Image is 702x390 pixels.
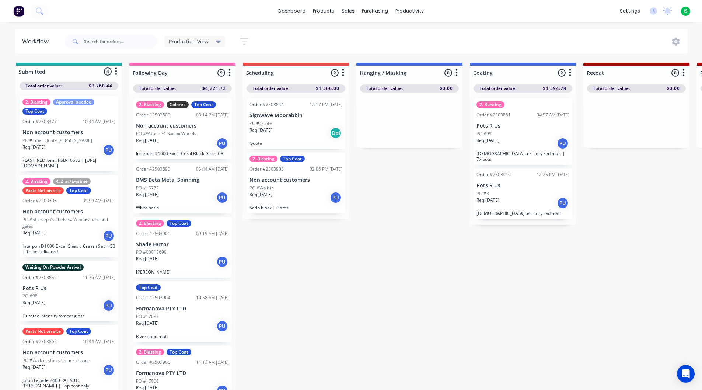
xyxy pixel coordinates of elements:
[22,230,45,236] p: Req. [DATE]
[136,123,229,129] p: Non account customers
[20,261,118,322] div: Waiting On Powder ArrivalOrder #250385211:36 AM [DATE]Pots R UsPO #98Req.[DATE]PUDuratec intensit...
[66,328,91,335] div: Top Coat
[22,293,38,299] p: PO #98
[136,370,229,376] p: Formanova PTY LTD
[169,38,209,45] span: Production View
[167,101,189,108] div: Colorex
[22,144,45,150] p: Req. [DATE]
[22,157,115,168] p: FLASH RED Item: PSB-10653 | [URL][DOMAIN_NAME]
[330,192,342,203] div: PU
[330,127,342,139] div: Del
[20,96,118,171] div: 2. BlastingApproval neededTop CoatOrder #250347710:44 AM [DATE]Non account customersPO #Email Quo...
[479,85,516,92] span: Total order value:
[249,156,277,162] div: 2. Blasting
[136,205,229,210] p: White satin
[216,256,228,268] div: PU
[66,187,91,194] div: Top Coat
[136,241,229,248] p: Shade Factor
[22,198,57,204] div: Order #2503736
[249,166,284,173] div: Order #2503908
[22,364,45,370] p: Req. [DATE]
[191,101,216,108] div: Top Coat
[476,101,504,108] div: 2. Blasting
[22,285,115,292] p: Pots R Us
[543,85,566,92] span: $4,594.78
[83,338,115,345] div: 10:44 AM [DATE]
[22,264,84,271] div: Waiting On Powder Arrival
[275,6,309,17] a: dashboard
[136,359,170,366] div: Order #2503906
[84,34,157,49] input: Search for orders...
[249,120,272,127] p: PO #Quote
[22,216,115,230] p: PO #St Joseph’s Chelsea. Window bars and gates
[83,198,115,204] div: 09:59 AM [DATE]
[22,377,115,389] p: Jotun Façade 2403 RAL 9016 [PERSON_NAME] | Top coat only
[22,129,115,136] p: Non account customers
[310,166,342,173] div: 02:06 PM [DATE]
[136,306,229,312] p: Formanova PTY LTD
[22,313,115,318] p: Duratec intensity tomcat gloss
[476,210,569,216] p: [DEMOGRAPHIC_DATA] territory red matt
[136,112,170,118] div: Order #2503885
[216,320,228,332] div: PU
[136,220,164,227] div: 2. Blasting
[196,295,229,301] div: 10:58 AM [DATE]
[22,187,64,194] div: Parts Not on site
[557,197,569,209] div: PU
[476,171,511,178] div: Order #2503910
[136,269,229,275] p: [PERSON_NAME]
[440,85,453,92] span: $0.00
[196,359,229,366] div: 11:13 AM [DATE]
[139,85,176,92] span: Total order value:
[249,101,284,108] div: Order #2503844
[249,177,342,183] p: Non account customers
[249,185,274,191] p: PO #Walk in
[22,243,115,254] p: Interpon D1000 Excel Classic Cream Satin CB | To be delivered
[366,85,403,92] span: Total order value:
[89,83,112,89] span: $3,760.44
[25,83,62,89] span: Total order value:
[249,191,272,198] p: Req. [DATE]
[167,220,191,227] div: Top Coat
[133,281,232,342] div: Top CoatOrder #250390410:58 AM [DATE]Formanova PTY LTDPO #17057Req.[DATE]PURiver sand matt
[196,166,229,173] div: 05:44 AM [DATE]
[20,175,118,257] div: 2. Blasting4. Zinc/E-primeParts Not on siteTop CoatOrder #250373609:59 AM [DATE]Non account custo...
[22,108,47,115] div: Top Coat
[103,230,115,242] div: PU
[476,112,511,118] div: Order #2503881
[136,101,164,108] div: 2. Blasting
[83,274,115,281] div: 11:36 AM [DATE]
[249,112,342,119] p: Signwave Moorabbin
[53,99,94,105] div: Approval needed
[22,274,57,281] div: Order #2503852
[392,6,427,17] div: productivity
[358,6,392,17] div: purchasing
[136,230,170,237] div: Order #2503901
[310,101,342,108] div: 12:17 PM [DATE]
[136,151,229,156] p: Interpon D1000 Excel Coral Black Gloss CB
[136,334,229,339] p: River sand matt
[249,205,342,210] p: Satin black | Gates
[136,191,159,198] p: Req. [DATE]
[252,85,289,92] span: Total order value:
[196,112,229,118] div: 03:14 PM [DATE]
[136,284,161,291] div: Top Coat
[136,166,170,173] div: Order #2503895
[677,365,695,383] div: Open Intercom Messenger
[103,300,115,311] div: PU
[309,6,338,17] div: products
[22,328,64,335] div: Parts Not on site
[667,85,680,92] span: $0.00
[22,209,115,215] p: Non account customers
[133,217,232,278] div: 2. BlastingTop CoatOrder #250390109:15 AM [DATE]Shade FactorPO #00018699Req.[DATE]PU[PERSON_NAME]
[22,118,57,125] div: Order #2503477
[247,98,345,149] div: Order #250384412:17 PM [DATE]Signwave MoorabbinPO #QuoteReq.[DATE]DelQuote
[22,338,57,345] div: Order #2503862
[22,357,90,364] p: PO #Walk in stools Colour change
[136,249,167,255] p: PO #00018699
[103,364,115,376] div: PU
[684,8,688,14] span: JS
[316,85,339,92] span: $1,566.00
[22,137,92,144] p: PO #Email Quote [PERSON_NAME]
[136,320,159,327] p: Req. [DATE]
